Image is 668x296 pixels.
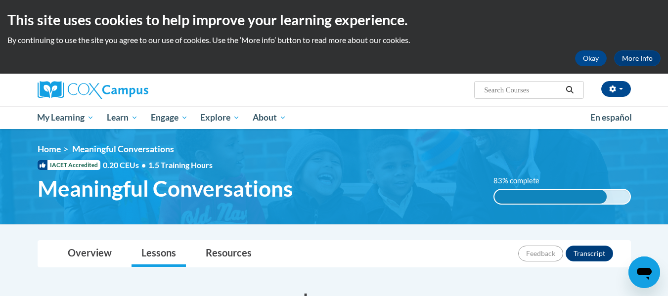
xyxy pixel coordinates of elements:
[200,112,240,124] span: Explore
[601,81,631,97] button: Account Settings
[38,144,61,154] a: Home
[7,10,661,30] h2: This site uses cookies to help improve your learning experience.
[58,241,122,267] a: Overview
[37,112,94,124] span: My Learning
[132,241,186,267] a: Lessons
[103,160,148,170] span: 0.20 CEUs
[253,112,286,124] span: About
[107,112,138,124] span: Learn
[494,190,607,204] div: 83% complete
[566,246,613,261] button: Transcript
[575,50,607,66] button: Okay
[518,246,563,261] button: Feedback
[141,160,146,169] span: •
[72,144,174,154] span: Meaningful Conversations
[144,106,194,129] a: Engage
[151,112,188,124] span: Engage
[584,107,638,128] a: En español
[148,160,213,169] span: 1.5 Training Hours
[7,35,661,45] p: By continuing to use the site you agree to our use of cookies. Use the ‘More info’ button to read...
[100,106,144,129] a: Learn
[614,50,661,66] a: More Info
[562,84,577,96] button: Search
[246,106,293,129] a: About
[38,175,293,202] span: Meaningful Conversations
[38,81,225,99] a: Cox Campus
[194,106,246,129] a: Explore
[196,241,262,267] a: Resources
[23,106,646,129] div: Main menu
[38,81,148,99] img: Cox Campus
[493,175,550,186] label: 83% complete
[483,84,562,96] input: Search Courses
[628,256,660,288] iframe: Button to launch messaging window
[590,112,632,123] span: En español
[31,106,101,129] a: My Learning
[38,160,100,170] span: IACET Accredited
